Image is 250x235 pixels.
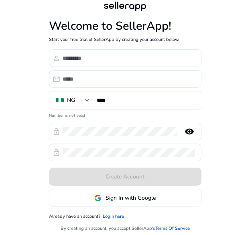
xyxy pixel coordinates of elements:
button: Sign In with Google [49,189,201,207]
span: lock [53,149,60,156]
h1: Welcome to SellerApp! [49,19,201,33]
span: person [53,55,60,62]
div: NG [67,96,75,105]
a: Login here [103,213,124,220]
p: Already have an account? [49,213,100,220]
span: email [53,75,60,83]
mat-icon: remove_red_eye [180,127,199,136]
p: Start your free trial of SellerApp by creating your account below. [49,36,201,43]
img: google-logo.svg [94,194,102,202]
mat-error: Number is not valid [49,110,201,119]
a: Terms Of Service [155,225,190,232]
span: lock [53,128,60,136]
span: Sign In with Google [106,194,156,202]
